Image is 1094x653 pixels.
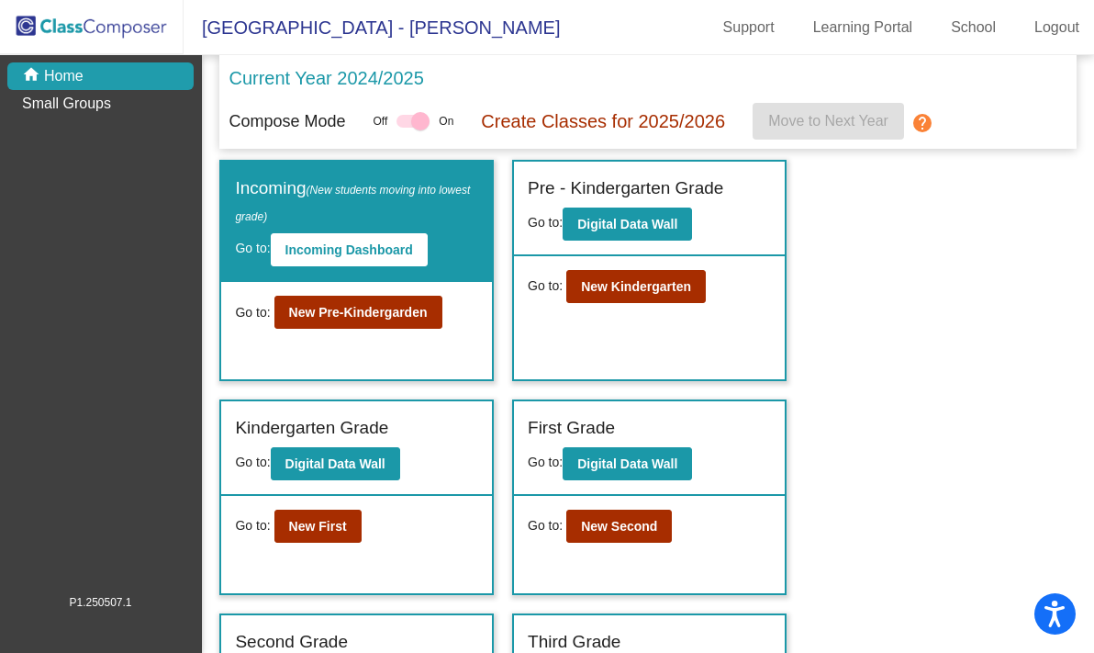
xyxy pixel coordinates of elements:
p: Create Classes for 2025/2026 [481,107,725,135]
label: First Grade [528,415,615,442]
a: Support [709,13,789,42]
button: New First [274,510,362,543]
span: Go to: [235,303,270,322]
p: Compose Mode [229,109,345,134]
span: Go to: [528,455,563,469]
p: Current Year 2024/2025 [229,64,423,92]
b: New First [289,519,347,534]
span: Go to: [235,455,270,469]
button: Digital Data Wall [563,447,692,480]
button: Digital Data Wall [271,447,400,480]
b: New Second [581,519,657,534]
mat-icon: home [22,65,44,87]
span: On [439,113,453,129]
span: [GEOGRAPHIC_DATA] - [PERSON_NAME] [184,13,560,42]
label: Kindergarten Grade [235,415,388,442]
span: Go to: [235,241,270,255]
b: Digital Data Wall [285,456,385,471]
button: Digital Data Wall [563,208,692,241]
a: Learning Portal [798,13,928,42]
button: Incoming Dashboard [271,233,428,266]
mat-icon: help [911,112,933,134]
button: New Second [566,510,672,543]
b: Digital Data Wall [577,456,677,471]
p: Small Groups [22,93,111,115]
label: Pre - Kindergarten Grade [528,175,723,202]
label: Incoming [235,175,478,228]
span: Go to: [528,215,563,230]
span: Go to: [235,516,270,535]
b: New Kindergarten [581,279,691,294]
button: New Kindergarten [566,270,706,303]
a: School [936,13,1010,42]
b: Incoming Dashboard [285,242,413,257]
span: Move to Next Year [768,113,888,129]
span: Off [374,113,388,129]
b: Digital Data Wall [577,217,677,231]
a: Logout [1020,13,1094,42]
span: (New students moving into lowest grade) [235,184,470,223]
p: Home [44,65,84,87]
button: New Pre-Kindergarden [274,296,442,329]
span: Go to: [528,276,563,296]
button: Move to Next Year [753,103,904,140]
b: New Pre-Kindergarden [289,305,428,320]
span: Go to: [528,516,563,535]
